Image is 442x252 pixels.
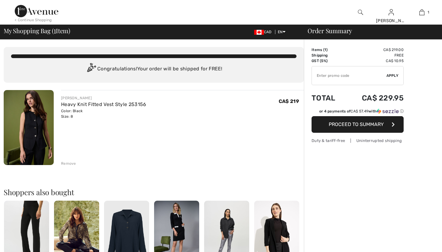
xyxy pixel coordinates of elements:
[312,116,404,133] button: Proceed to Summary
[312,108,404,116] div: or 4 payments ofCA$ 57.49withSezzle Click to learn more about Sezzle
[11,63,297,75] div: Congratulations! Your order will be shipped for FREE!
[345,88,404,108] td: CA$ 229.95
[389,9,394,15] a: Sign In
[319,108,404,114] div: or 4 payments of with
[345,47,404,53] td: CA$ 219.00
[61,161,76,166] div: Remove
[351,109,368,113] span: CA$ 57.49
[312,88,345,108] td: Total
[15,17,52,23] div: < Continue Shopping
[4,90,54,165] img: Heavy Knit Fitted Vest Style 253156
[61,95,146,101] div: [PERSON_NAME]
[358,9,363,16] img: search the website
[386,73,399,78] span: Apply
[278,30,285,34] span: EN
[428,10,429,15] span: 1
[61,108,146,119] div: Color: Black Size: 8
[4,28,70,34] span: My Shopping Bag ( Item)
[329,121,384,127] span: Proceed to Summary
[254,30,274,34] span: CAD
[54,26,56,34] span: 1
[279,98,299,104] span: CA$ 219
[407,9,437,16] a: 1
[254,30,264,35] img: Canadian Dollar
[300,28,438,34] div: Order Summary
[377,108,399,114] img: Sezzle
[312,53,345,58] td: Shipping
[61,101,146,107] a: Heavy Knit Fitted Vest Style 253156
[389,9,394,16] img: My Info
[312,66,386,85] input: Promo code
[324,48,326,52] span: 1
[312,138,404,144] div: Duty & tariff-free | Uninterrupted shipping
[15,5,58,17] img: 1ère Avenue
[312,58,345,64] td: GST (5%)
[85,63,97,75] img: Congratulation2.svg
[312,47,345,53] td: Items ( )
[345,58,404,64] td: CA$ 10.95
[419,9,425,16] img: My Bag
[4,188,304,196] h2: Shoppers also bought
[345,53,404,58] td: Free
[376,18,406,24] div: [PERSON_NAME]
